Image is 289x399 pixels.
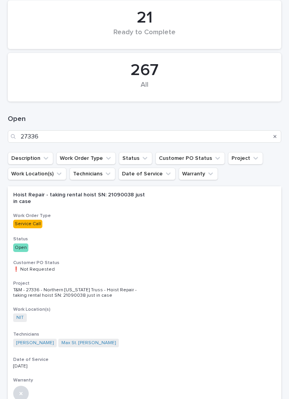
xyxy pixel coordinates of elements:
button: Status [119,152,152,164]
div: 267 [21,61,268,80]
p: Hoist Repair - taking rental hoist SN: 21090038 just in case [13,192,149,205]
a: NIT [16,315,24,320]
h3: Project [13,280,276,287]
div: Service Call [13,220,42,228]
div: Ready to Complete [21,28,268,45]
h3: Warranty [13,377,276,383]
h3: Status [13,236,276,242]
button: Technicians [70,168,115,180]
a: Max St. [PERSON_NAME] [61,340,116,346]
h3: Work Order Type [13,213,276,219]
input: Search [8,130,281,143]
button: Project [228,152,263,164]
h3: Work Location(s) [13,306,276,313]
button: Description [8,152,53,164]
p: T&M - 27336 - Northern [US_STATE] Truss - Hoist Repair - taking rental hoist SN: 21090038 just in... [13,287,149,299]
button: Work Order Type [56,152,116,164]
a: [PERSON_NAME] [16,340,54,346]
h3: Technicians [13,331,276,338]
div: All [21,81,268,97]
h3: Date of Service [13,357,276,363]
p: [DATE] [13,364,149,369]
div: 21 [21,8,268,28]
h1: Open [8,115,281,124]
button: Work Location(s) [8,168,66,180]
button: Date of Service [118,168,176,180]
p: ❗ Not Requested [13,267,149,272]
div: Open [13,243,28,252]
button: Warranty [179,168,218,180]
button: Customer PO Status [155,152,225,164]
h3: Customer PO Status [13,260,276,266]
